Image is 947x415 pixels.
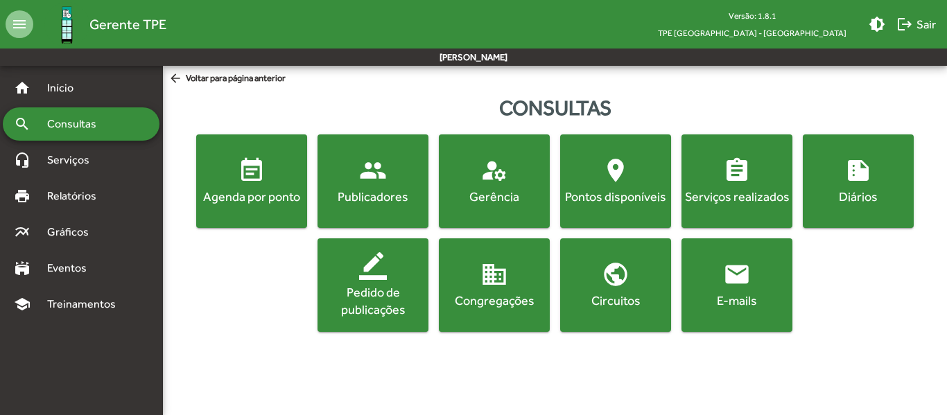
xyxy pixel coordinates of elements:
[33,2,166,47] a: Gerente TPE
[723,157,751,184] mat-icon: assignment
[684,188,790,205] div: Serviços realizados
[14,296,31,312] mat-icon: school
[168,71,186,87] mat-icon: arrow_back
[439,238,550,332] button: Congregações
[602,261,629,288] mat-icon: public
[14,152,31,168] mat-icon: headset_mic
[560,134,671,228] button: Pontos disponíveis
[318,134,428,228] button: Publicadores
[480,261,508,288] mat-icon: domain
[602,157,629,184] mat-icon: location_on
[647,7,858,24] div: Versão: 1.8.1
[359,157,387,184] mat-icon: people
[684,292,790,309] div: E-mails
[168,71,286,87] span: Voltar para página anterior
[896,12,936,37] span: Sair
[318,238,428,332] button: Pedido de publicações
[439,134,550,228] button: Gerência
[39,224,107,240] span: Gráficos
[681,134,792,228] button: Serviços realizados
[163,92,947,123] div: Consultas
[39,296,132,312] span: Treinamentos
[39,188,114,204] span: Relatórios
[14,224,31,240] mat-icon: multiline_chart
[14,80,31,96] mat-icon: home
[803,134,914,228] button: Diários
[891,12,941,37] button: Sair
[647,24,858,42] span: TPE [GEOGRAPHIC_DATA] - [GEOGRAPHIC_DATA]
[199,188,304,205] div: Agenda por ponto
[806,188,911,205] div: Diários
[359,252,387,280] mat-icon: border_color
[563,292,668,309] div: Circuitos
[14,260,31,276] mat-icon: stadium
[563,188,668,205] div: Pontos disponíveis
[723,261,751,288] mat-icon: email
[320,188,426,205] div: Publicadores
[442,188,547,205] div: Gerência
[39,260,105,276] span: Eventos
[844,157,872,184] mat-icon: summarize
[681,238,792,332] button: E-mails
[44,2,89,47] img: Logo
[480,157,508,184] mat-icon: manage_accounts
[896,16,913,33] mat-icon: logout
[238,157,266,184] mat-icon: event_note
[6,10,33,38] mat-icon: menu
[14,188,31,204] mat-icon: print
[89,13,166,35] span: Gerente TPE
[39,152,108,168] span: Serviços
[39,116,114,132] span: Consultas
[320,283,426,318] div: Pedido de publicações
[196,134,307,228] button: Agenda por ponto
[39,80,94,96] span: Início
[869,16,885,33] mat-icon: brightness_medium
[560,238,671,332] button: Circuitos
[442,292,547,309] div: Congregações
[14,116,31,132] mat-icon: search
